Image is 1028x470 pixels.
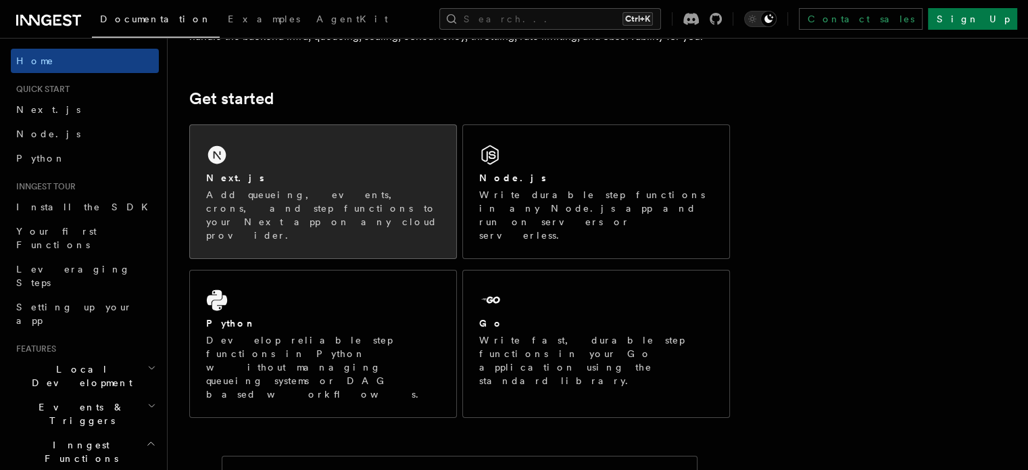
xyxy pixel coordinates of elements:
a: Your first Functions [11,219,159,257]
span: Events & Triggers [11,400,147,427]
span: Documentation [100,14,212,24]
span: Inngest tour [11,181,76,192]
a: AgentKit [308,4,396,37]
a: Examples [220,4,308,37]
a: Sign Up [928,8,1017,30]
a: GoWrite fast, durable step functions in your Go application using the standard library. [462,270,730,418]
span: Quick start [11,84,70,95]
span: AgentKit [316,14,388,24]
p: Develop reliable step functions in Python without managing queueing systems or DAG based workflows. [206,333,440,401]
button: Local Development [11,357,159,395]
span: Node.js [16,128,80,139]
a: Next.jsAdd queueing, events, crons, and step functions to your Next app on any cloud provider. [189,124,457,259]
span: Leveraging Steps [16,264,130,288]
span: Install the SDK [16,202,156,212]
a: Home [11,49,159,73]
a: Next.js [11,97,159,122]
a: Node.jsWrite durable step functions in any Node.js app and run on servers or serverless. [462,124,730,259]
button: Events & Triggers [11,395,159,433]
a: Setting up your app [11,295,159,333]
p: Write fast, durable step functions in your Go application using the standard library. [479,333,713,387]
a: Node.js [11,122,159,146]
a: Contact sales [799,8,923,30]
button: Search...Ctrl+K [439,8,661,30]
a: Install the SDK [11,195,159,219]
button: Toggle dark mode [744,11,777,27]
span: Python [16,153,66,164]
span: Features [11,344,56,354]
span: Home [16,54,54,68]
a: Documentation [92,4,220,38]
h2: Next.js [206,171,264,185]
span: Local Development [11,362,147,390]
a: PythonDevelop reliable step functions in Python without managing queueing systems or DAG based wo... [189,270,457,418]
h2: Python [206,316,256,330]
span: Examples [228,14,300,24]
a: Get started [189,89,274,108]
a: Leveraging Steps [11,257,159,295]
p: Write durable step functions in any Node.js app and run on servers or serverless. [479,188,713,242]
h2: Go [479,316,504,330]
p: Add queueing, events, crons, and step functions to your Next app on any cloud provider. [206,188,440,242]
h2: Node.js [479,171,546,185]
span: Next.js [16,104,80,115]
span: Setting up your app [16,302,132,326]
span: Inngest Functions [11,438,146,465]
kbd: Ctrl+K [622,12,653,26]
a: Python [11,146,159,170]
span: Your first Functions [16,226,97,250]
